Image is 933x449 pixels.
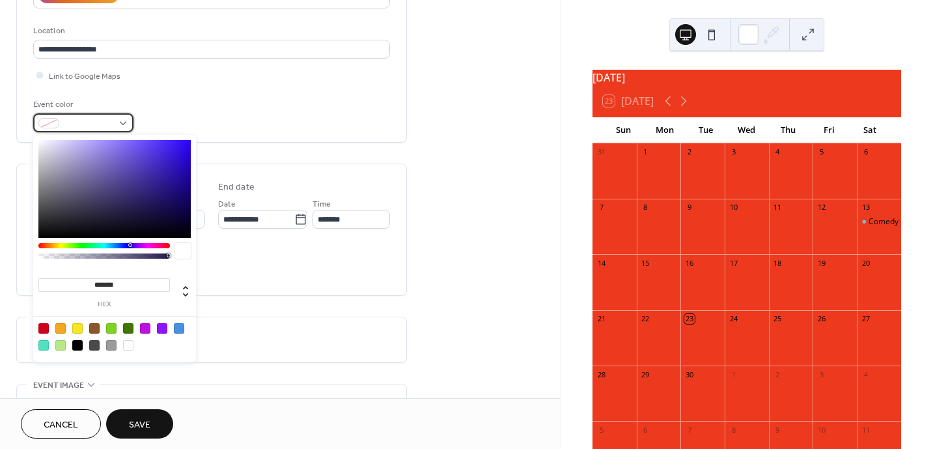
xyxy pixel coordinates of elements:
[596,425,606,435] div: 5
[44,418,78,432] span: Cancel
[729,147,738,157] div: 3
[684,258,694,268] div: 16
[816,314,826,324] div: 26
[773,258,783,268] div: 18
[33,24,387,38] div: Location
[218,197,236,211] span: Date
[596,258,606,268] div: 14
[55,323,66,334] div: #F5A623
[773,369,783,379] div: 2
[123,323,133,334] div: #417505
[684,314,694,324] div: 23
[89,323,100,334] div: #8B572A
[641,314,650,324] div: 22
[861,203,870,212] div: 13
[816,425,826,435] div: 10
[816,369,826,379] div: 3
[106,409,173,439] button: Save
[38,340,49,351] div: #50E3C2
[174,323,184,334] div: #4A90E2
[816,258,826,268] div: 19
[129,418,150,432] span: Save
[684,147,694,157] div: 2
[816,147,826,157] div: 5
[861,314,870,324] div: 27
[729,369,738,379] div: 1
[49,70,120,83] span: Link to Google Maps
[861,425,870,435] div: 11
[726,117,767,143] div: Wed
[773,425,783,435] div: 9
[773,314,783,324] div: 25
[140,323,150,334] div: #BD10E0
[684,425,694,435] div: 7
[38,323,49,334] div: #D0021B
[809,117,850,143] div: Fri
[685,117,726,143] div: Tue
[218,181,255,194] div: End date
[861,147,870,157] div: 6
[596,147,606,157] div: 31
[123,340,133,351] div: #FFFFFF
[313,197,331,211] span: Time
[603,117,644,143] div: Sun
[106,323,117,334] div: #7ED321
[773,203,783,212] div: 11
[729,425,738,435] div: 8
[55,340,66,351] div: #B8E986
[89,340,100,351] div: #4A4A4A
[850,117,891,143] div: Sat
[773,147,783,157] div: 4
[72,340,83,351] div: #000000
[861,369,870,379] div: 4
[592,70,901,85] div: [DATE]
[816,203,826,212] div: 12
[767,117,808,143] div: Thu
[106,340,117,351] div: #9B9B9B
[641,369,650,379] div: 29
[641,425,650,435] div: 6
[684,203,694,212] div: 9
[857,216,901,227] div: Comedy Night in the Barrel Room!
[684,369,694,379] div: 30
[72,323,83,334] div: #F8E71C
[21,409,101,439] button: Cancel
[729,314,738,324] div: 24
[861,258,870,268] div: 20
[596,203,606,212] div: 7
[33,379,84,392] span: Event image
[596,369,606,379] div: 28
[157,323,167,334] div: #9013FE
[729,258,738,268] div: 17
[38,301,170,308] label: hex
[729,203,738,212] div: 10
[641,258,650,268] div: 15
[644,117,685,143] div: Mon
[641,203,650,212] div: 8
[641,147,650,157] div: 1
[596,314,606,324] div: 21
[33,98,131,111] div: Event color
